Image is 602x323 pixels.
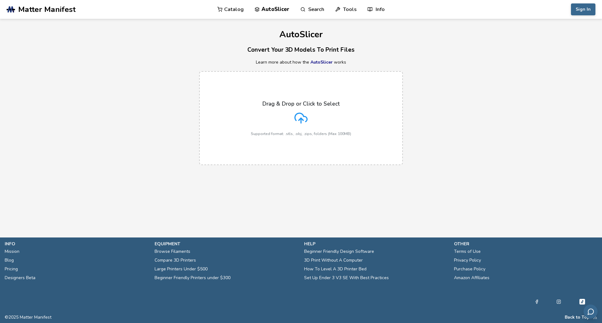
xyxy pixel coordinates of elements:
[251,132,351,136] p: Supported format: .stls, .obj, .zips, folders (Max 100MB)
[454,265,485,274] a: Purchase Policy
[304,241,448,247] p: help
[565,315,590,320] button: Back to Top
[584,305,598,319] button: Send feedback via email
[5,247,19,256] a: Mission
[155,274,230,282] a: Beginner Friendly Printers under $300
[155,247,190,256] a: Browse Filaments
[5,265,18,274] a: Pricing
[5,241,148,247] p: info
[5,274,35,282] a: Designers Beta
[5,256,14,265] a: Blog
[454,241,598,247] p: other
[304,247,374,256] a: Beginner Friendly Design Software
[304,256,363,265] a: 3D Print Without A Computer
[557,298,561,305] a: Instagram
[155,241,298,247] p: equipment
[535,298,539,305] a: Facebook
[454,274,489,282] a: Amazon Affiliates
[310,59,333,65] a: AutoSlicer
[454,256,481,265] a: Privacy Policy
[262,101,340,107] p: Drag & Drop or Click to Select
[304,274,389,282] a: Set Up Ender 3 V3 SE With Best Practices
[155,265,208,274] a: Large Printers Under $500
[155,256,196,265] a: Compare 3D Printers
[18,5,76,14] span: Matter Manifest
[578,298,586,305] a: Tiktok
[5,315,51,320] span: © 2025 Matter Manifest
[454,247,481,256] a: Terms of Use
[304,265,367,274] a: How To Level A 3D Printer Bed
[571,3,595,15] button: Sign In
[593,315,597,320] a: RSS Feed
